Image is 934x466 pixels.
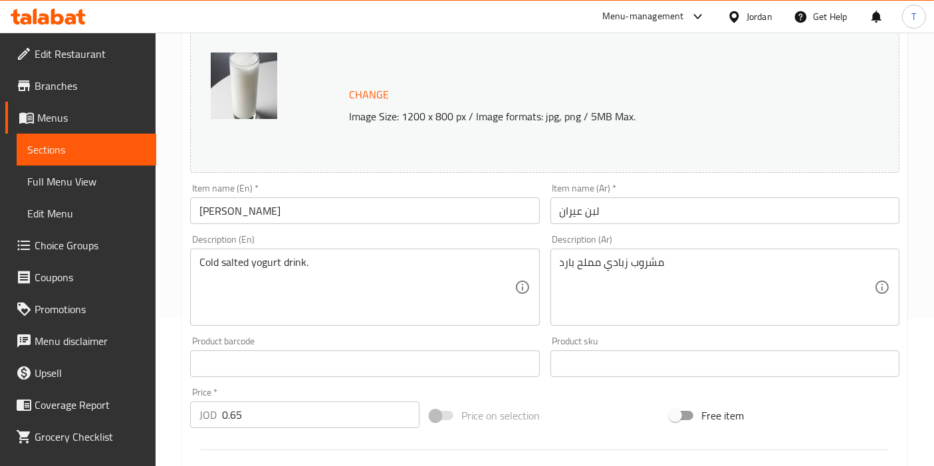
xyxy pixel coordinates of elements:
[5,357,156,389] a: Upsell
[5,421,156,453] a: Grocery Checklist
[344,108,845,124] p: Image Size: 1200 x 800 px / Image formats: jpg, png / 5MB Max.
[701,408,744,423] span: Free item
[5,293,156,325] a: Promotions
[35,269,146,285] span: Coupons
[5,261,156,293] a: Coupons
[17,197,156,229] a: Edit Menu
[27,142,146,158] span: Sections
[17,134,156,166] a: Sections
[5,70,156,102] a: Branches
[5,389,156,421] a: Coverage Report
[199,407,217,423] p: JOD
[911,9,916,24] span: T
[461,408,540,423] span: Price on selection
[349,85,389,104] span: Change
[344,81,394,108] button: Change
[550,350,899,377] input: Please enter product sku
[222,402,419,428] input: Please enter price
[35,46,146,62] span: Edit Restaurant
[5,38,156,70] a: Edit Restaurant
[35,333,146,349] span: Menu disclaimer
[35,397,146,413] span: Coverage Report
[35,429,146,445] span: Grocery Checklist
[190,350,539,377] input: Please enter product barcode
[199,256,514,319] textarea: Cold salted yogurt drink.
[550,197,899,224] input: Enter name Ar
[5,102,156,134] a: Menus
[602,9,684,25] div: Menu-management
[27,205,146,221] span: Edit Menu
[35,301,146,317] span: Promotions
[747,9,772,24] div: Jordan
[35,237,146,253] span: Choice Groups
[190,197,539,224] input: Enter name En
[560,256,874,319] textarea: مشروب زبادي مملح بارد
[35,78,146,94] span: Branches
[27,174,146,189] span: Full Menu View
[35,365,146,381] span: Upsell
[17,166,156,197] a: Full Menu View
[37,110,146,126] span: Menus
[5,229,156,261] a: Choice Groups
[211,53,277,119] img: %D9%84%D8%A8%D9%86_%D8%B9%D9%8A%D8%B1%D8%A7%D9%86638883370981420833.jpg
[5,325,156,357] a: Menu disclaimer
